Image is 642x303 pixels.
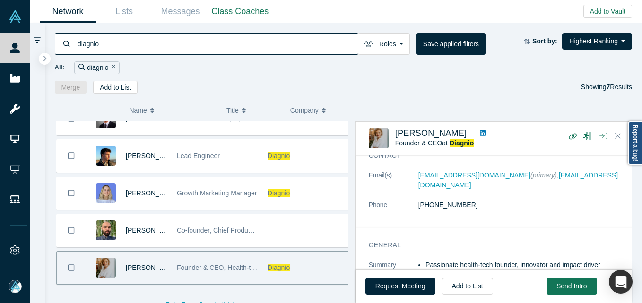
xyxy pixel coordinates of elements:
[177,264,282,271] span: Founder & CEO, Health-tech expert
[450,139,474,147] a: Diagnio
[177,189,257,197] span: Growth Marketing Manager
[268,264,290,271] span: Diagnio
[358,33,410,55] button: Roles
[365,278,435,295] button: Request Meeting
[442,278,493,295] button: Add to List
[77,33,358,55] input: Search by name, title, company, summary, expertise, investment criteria or topics of focus
[208,0,272,23] a: Class Coaches
[532,37,557,45] strong: Sort by:
[96,183,116,203] img: Kathrine Mayor's Profile Image
[96,0,152,23] a: Lists
[96,220,116,240] img: Vladimir Unanyan's Profile Image
[152,0,208,23] a: Messages
[607,83,632,91] span: Results
[547,278,597,295] button: Send Intro
[55,81,87,94] button: Merge
[369,200,418,220] dt: Phone
[583,5,632,18] button: Add to Vault
[369,240,612,250] h3: General
[581,81,632,94] div: Showing
[109,62,116,73] button: Remove Filter
[290,101,319,120] span: Company
[126,115,180,122] a: [PERSON_NAME]
[9,10,22,23] img: Alchemist Vault Logo
[290,101,344,120] button: Company
[226,101,239,120] span: Title
[126,152,180,160] a: [PERSON_NAME]
[369,151,612,160] h3: Contact
[177,227,275,234] span: Co-founder, Chief Product Officer
[418,201,478,209] a: [PHONE_NUMBER]
[9,280,22,293] img: Mia Scott's Account
[562,33,632,50] button: Highest Ranking
[57,177,86,210] button: Bookmark
[177,152,220,160] span: Lead Engineer
[607,83,610,91] strong: 7
[268,152,290,160] span: Diagnio
[74,61,120,74] div: diagnio
[126,189,200,197] a: [PERSON_NAME] Mayor
[611,129,625,144] button: Close
[57,252,86,284] button: Bookmark
[395,128,467,138] a: [PERSON_NAME]
[416,33,486,55] button: Save applied filters
[418,171,530,179] a: [EMAIL_ADDRESS][DOMAIN_NAME]
[93,81,138,94] button: Add to List
[425,260,625,270] li: Passionate health-tech founder, innovator and impact driver
[126,264,180,271] a: [PERSON_NAME]
[268,189,290,197] span: Diagnio
[57,140,86,172] button: Bookmark
[628,121,642,165] a: Report a bug!
[418,170,625,190] dd: ,
[395,139,474,147] span: Founder & CEO at
[55,63,65,72] span: All:
[40,0,96,23] a: Network
[96,258,116,278] img: Marina Sol's Profile Image
[57,214,86,247] button: Bookmark
[369,128,389,148] img: Marina Sol's Profile Image
[96,146,116,166] img: Paul Korolev's Profile Image
[226,101,280,120] button: Title
[129,101,147,120] span: Name
[177,115,359,122] span: Advisor at 9 startups | CGO @ Speechki | Mentor at Alchemist
[530,171,557,179] span: (primary)
[126,227,180,234] a: [PERSON_NAME]
[129,101,217,120] button: Name
[369,170,418,200] dt: Email(s)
